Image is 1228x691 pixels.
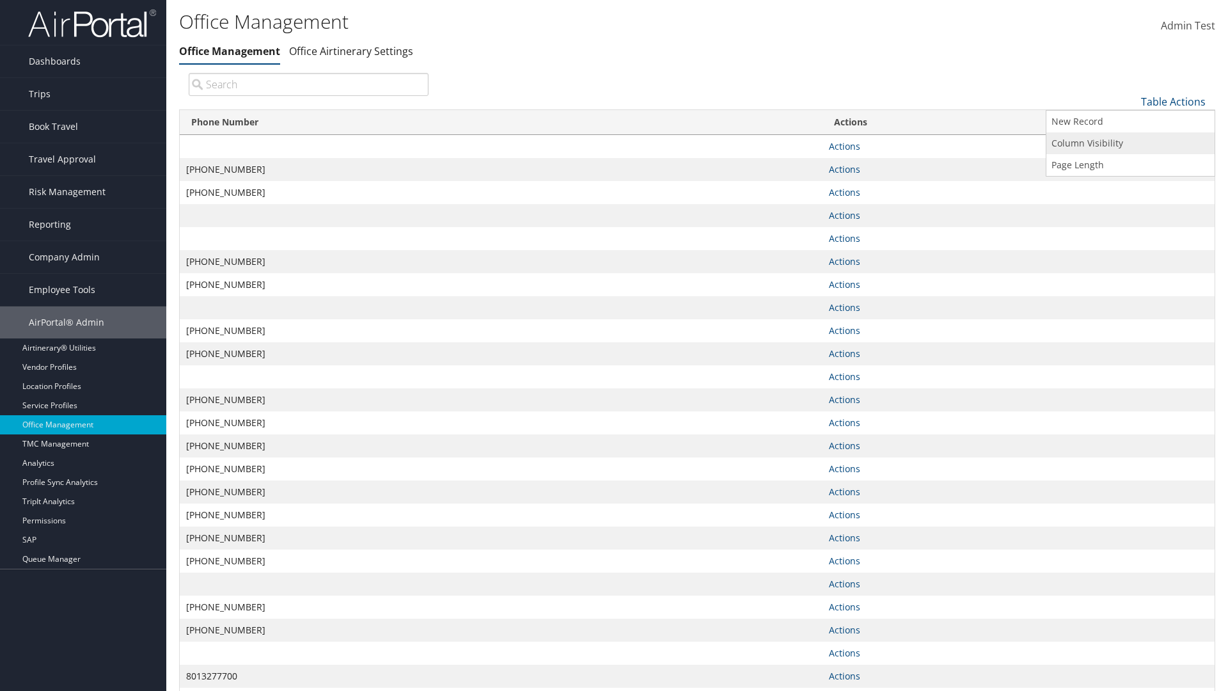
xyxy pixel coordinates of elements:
span: Company Admin [29,241,100,273]
span: Travel Approval [29,143,96,175]
a: New Record [1046,111,1215,132]
span: Employee Tools [29,274,95,306]
img: airportal-logo.png [28,8,156,38]
span: Trips [29,78,51,110]
span: Risk Management [29,176,106,208]
span: AirPortal® Admin [29,306,104,338]
span: Dashboards [29,45,81,77]
span: Book Travel [29,111,78,143]
a: Page Length [1046,154,1215,176]
span: Reporting [29,209,71,241]
a: Column Visibility [1046,132,1215,154]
